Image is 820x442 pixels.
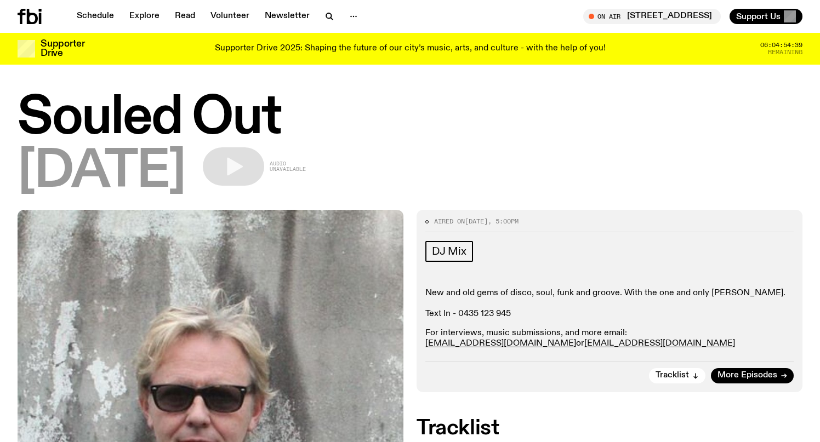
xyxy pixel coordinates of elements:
button: On Air[STREET_ADDRESS] [583,9,721,24]
span: 06:04:54:39 [760,42,802,48]
p: New and old gems of disco, soul, funk and groove. With the one and only [PERSON_NAME]. Text In - ... [425,288,794,320]
a: DJ Mix [425,241,473,262]
a: Volunteer [204,9,256,24]
a: Schedule [70,9,121,24]
span: Tracklist [656,371,689,380]
p: For interviews, music submissions, and more email: or [425,328,794,349]
a: More Episodes [711,368,794,383]
span: , 5:00pm [488,217,519,226]
button: Tracklist [649,368,705,383]
a: Read [168,9,202,24]
button: Support Us [730,9,802,24]
span: More Episodes [717,371,777,380]
a: [EMAIL_ADDRESS][DOMAIN_NAME] [425,339,576,348]
span: Remaining [768,49,802,55]
a: [EMAIL_ADDRESS][DOMAIN_NAME] [584,339,735,348]
span: Audio unavailable [270,161,306,172]
span: Aired on [434,217,465,226]
h3: Supporter Drive [41,39,84,58]
span: [DATE] [18,147,185,197]
h2: Tracklist [417,418,802,438]
a: Newsletter [258,9,316,24]
span: Support Us [736,12,781,21]
h1: Souled Out [18,94,802,143]
span: DJ Mix [432,245,466,257]
a: Explore [123,9,166,24]
p: Supporter Drive 2025: Shaping the future of our city’s music, arts, and culture - with the help o... [215,44,606,54]
span: [DATE] [465,217,488,226]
